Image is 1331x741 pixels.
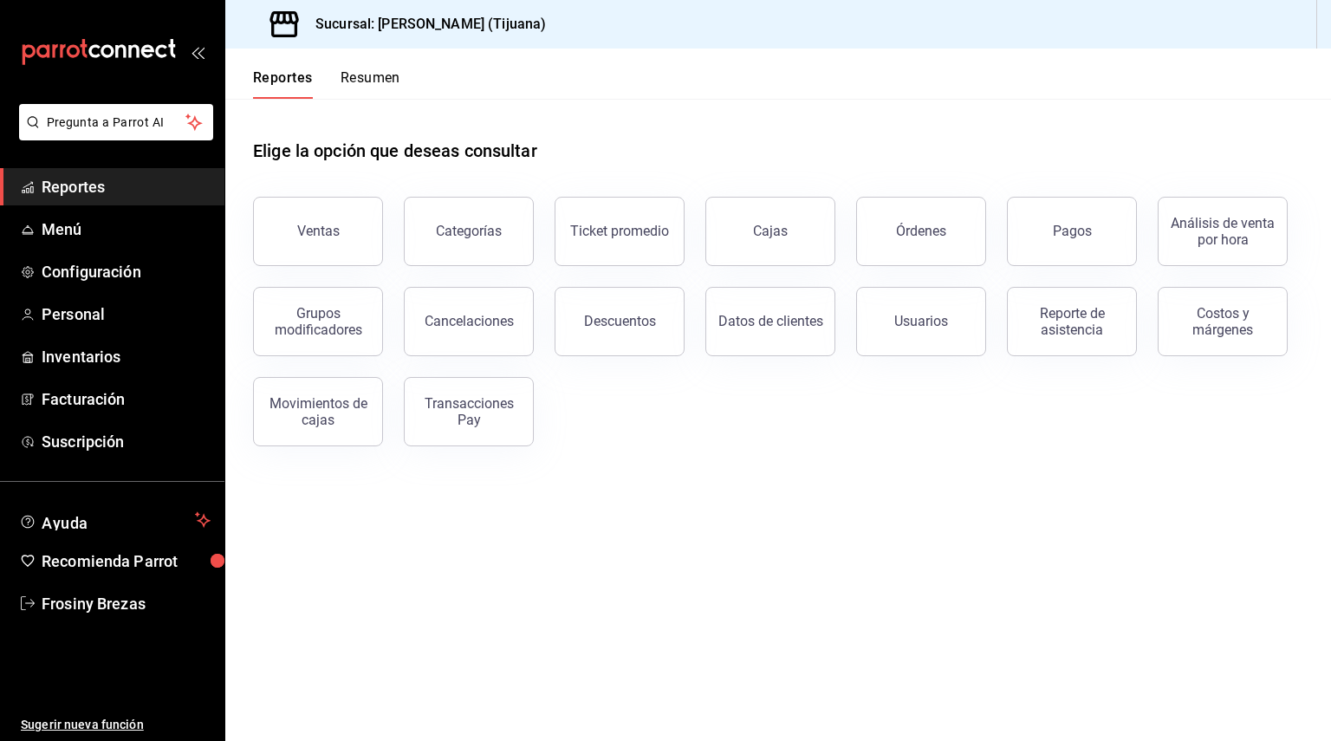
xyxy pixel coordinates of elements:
span: Sugerir nueva función [21,716,211,734]
button: Datos de clientes [705,287,835,356]
button: Usuarios [856,287,986,356]
button: Cancelaciones [404,287,534,356]
span: Facturación [42,387,211,411]
div: Pagos [1053,223,1092,239]
div: Cajas [753,223,788,239]
span: Menú [42,218,211,241]
button: Pregunta a Parrot AI [19,104,213,140]
button: Ticket promedio [555,197,685,266]
div: Datos de clientes [718,313,823,329]
button: Grupos modificadores [253,287,383,356]
div: Descuentos [584,313,656,329]
button: Análisis de venta por hora [1158,197,1288,266]
div: Ventas [297,223,340,239]
span: Recomienda Parrot [42,549,211,573]
button: Pagos [1007,197,1137,266]
a: Pregunta a Parrot AI [12,126,213,144]
span: Frosiny Brezas [42,592,211,615]
span: Pregunta a Parrot AI [47,114,186,132]
span: Configuración [42,260,211,283]
div: Cancelaciones [425,313,514,329]
button: Categorías [404,197,534,266]
div: Movimientos de cajas [264,395,372,428]
div: Análisis de venta por hora [1169,215,1276,248]
button: Órdenes [856,197,986,266]
button: Ventas [253,197,383,266]
button: Cajas [705,197,835,266]
button: open_drawer_menu [191,45,205,59]
div: Categorías [436,223,502,239]
button: Reporte de asistencia [1007,287,1137,356]
div: Transacciones Pay [415,395,523,428]
button: Costos y márgenes [1158,287,1288,356]
button: Reportes [253,69,313,99]
button: Resumen [341,69,400,99]
span: Reportes [42,175,211,198]
span: Inventarios [42,345,211,368]
span: Personal [42,302,211,326]
button: Movimientos de cajas [253,377,383,446]
div: Ticket promedio [570,223,669,239]
div: Órdenes [896,223,946,239]
button: Descuentos [555,287,685,356]
div: Usuarios [894,313,948,329]
h1: Elige la opción que deseas consultar [253,138,537,164]
span: Suscripción [42,430,211,453]
div: navigation tabs [253,69,400,99]
div: Grupos modificadores [264,305,372,338]
button: Transacciones Pay [404,377,534,446]
span: Ayuda [42,510,188,530]
h3: Sucursal: [PERSON_NAME] (Tijuana) [302,14,546,35]
div: Costos y márgenes [1169,305,1276,338]
div: Reporte de asistencia [1018,305,1126,338]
